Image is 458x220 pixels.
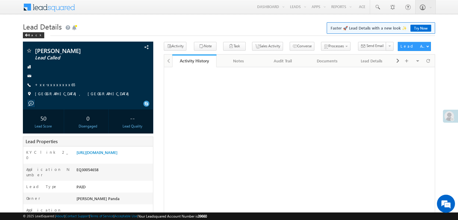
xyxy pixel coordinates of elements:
[305,55,350,67] a: Documents
[252,42,283,51] button: Sales Activity
[331,25,431,31] span: Faster 🚀 Lead Details with a new look ✨
[114,214,137,218] a: Acceptable Use
[90,214,114,218] a: Terms of Service
[75,167,153,175] div: EQ30054658
[26,149,70,160] label: KYC link 2_0
[23,213,207,219] span: © 2025 LeadSquared | | | | |
[261,55,305,67] a: Audit Trail
[400,43,426,49] div: Lead Actions
[177,58,212,64] div: Activity History
[350,55,394,67] a: Lead Details
[24,112,62,124] div: 50
[198,214,207,218] span: 39660
[194,42,217,51] button: Note
[23,32,47,37] a: Back
[138,214,207,218] span: Your Leadsquared Account Number is
[221,57,255,64] div: Notes
[26,207,70,218] label: Application Status
[75,184,153,192] div: PAID
[65,214,89,218] a: Contact Support
[56,214,64,218] a: About
[223,42,246,51] button: Task
[290,42,314,51] button: Converse
[366,43,384,49] span: Send Email
[76,150,117,155] a: [URL][DOMAIN_NAME]
[217,55,261,67] a: Notes
[164,42,186,51] button: Activity
[266,57,300,64] div: Audit Trail
[26,167,70,178] label: Application Number
[69,112,107,124] div: 0
[26,184,58,189] label: Lead Type
[172,55,217,67] a: Activity History
[35,55,116,61] span: Lead Called
[23,22,62,31] span: Lead Details
[410,25,431,32] a: Try Now
[329,44,344,48] span: Processes
[321,42,351,51] button: Processes
[358,42,386,51] button: Send Email
[69,124,107,129] div: Disengaged
[114,112,151,124] div: --
[35,91,132,97] span: [GEOGRAPHIC_DATA], [GEOGRAPHIC_DATA]
[26,138,58,144] span: Lead Properties
[26,196,40,201] label: Owner
[114,124,151,129] div: Lead Quality
[310,57,344,64] div: Documents
[24,124,62,129] div: Lead Score
[35,82,75,87] a: +xx-xxxxxxxx65
[23,32,44,38] div: Back
[35,48,116,54] span: [PERSON_NAME]
[355,57,389,64] div: Lead Details
[398,42,431,51] button: Lead Actions
[76,196,120,201] span: [PERSON_NAME] Panda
